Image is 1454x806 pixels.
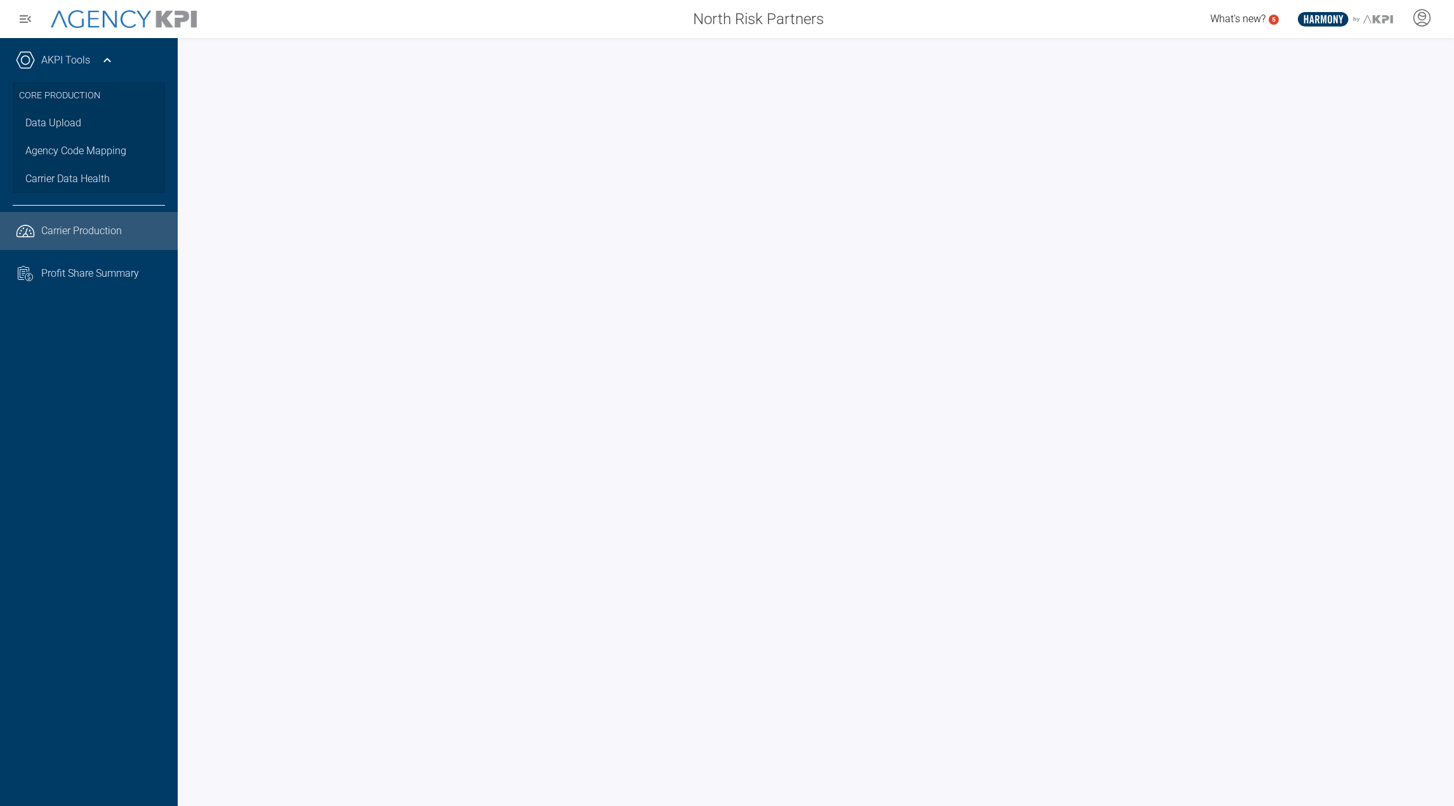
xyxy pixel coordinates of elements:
[693,8,824,30] span: North Risk Partners
[1269,15,1279,25] a: 5
[41,53,90,68] a: AKPI Tools
[41,223,122,239] span: Carrier Production
[1210,13,1266,25] span: What's new?
[13,137,165,165] a: Agency Code Mapping
[13,165,165,193] a: Carrier Data Health
[13,109,165,137] a: Data Upload
[19,83,159,109] h3: Core Production
[25,171,110,187] span: Carrier Data Health
[51,10,197,29] img: AgencyKPI
[41,266,139,281] span: Profit Share Summary
[1272,16,1276,23] text: 5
